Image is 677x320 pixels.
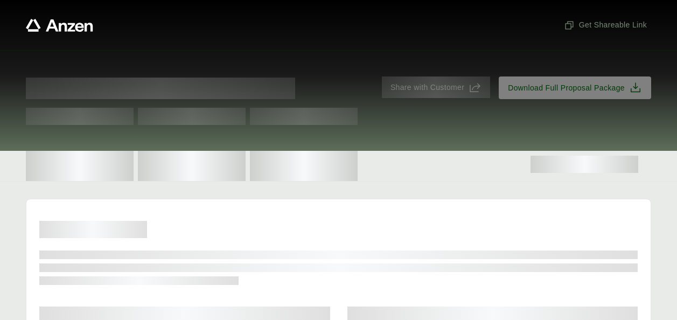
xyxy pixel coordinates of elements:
[138,108,246,125] span: Test
[26,108,134,125] span: Test
[560,15,651,35] button: Get Shareable Link
[250,108,358,125] span: Test
[390,82,464,93] span: Share with Customer
[26,78,295,99] span: Proposal for
[564,19,647,31] span: Get Shareable Link
[26,19,93,32] a: Anzen website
